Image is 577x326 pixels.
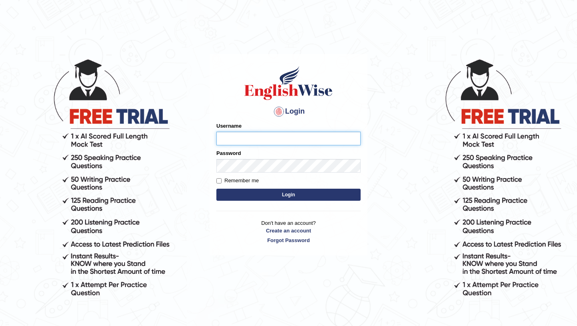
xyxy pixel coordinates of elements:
img: Logo of English Wise sign in for intelligent practice with AI [243,65,334,101]
button: Login [216,189,361,201]
a: Forgot Password [216,236,361,244]
input: Remember me [216,178,222,183]
label: Remember me [216,177,259,185]
label: Password [216,149,241,157]
h4: Login [216,105,361,118]
p: Don't have an account? [216,219,361,244]
a: Create an account [216,227,361,234]
label: Username [216,122,242,130]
